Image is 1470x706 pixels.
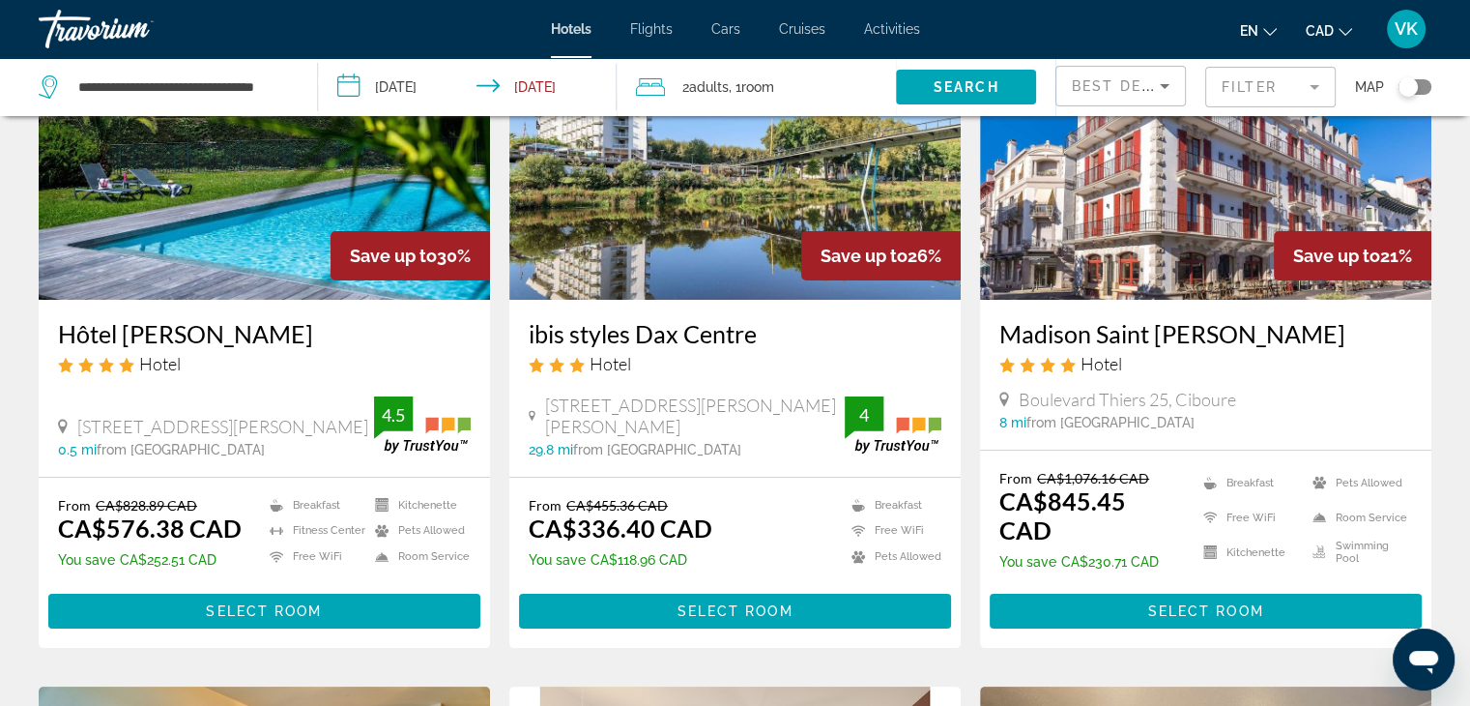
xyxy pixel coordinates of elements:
a: Flights [630,21,673,37]
span: CAD [1306,23,1334,39]
a: Madison Saint [PERSON_NAME] [999,319,1412,348]
li: Pets Allowed [842,548,941,565]
button: Select Room [48,594,480,629]
li: Pets Allowed [1303,470,1412,495]
del: CA$1,076.16 CAD [1037,470,1149,486]
button: Toggle map [1384,78,1431,96]
span: Hotel [139,353,181,374]
ins: CA$576.38 CAD [58,514,242,543]
span: From [58,497,91,514]
div: 26% [801,231,961,280]
a: Hotels [551,21,591,37]
div: 4.5 [374,403,413,427]
img: trustyou-badge.svg [374,397,471,454]
a: Select Room [990,598,1422,619]
li: Pets Allowed [365,523,471,540]
span: 8 mi [999,415,1026,430]
button: Search [896,70,1036,104]
li: Swimming Pool [1303,540,1412,565]
button: User Menu [1381,9,1431,49]
a: Hôtel [PERSON_NAME] [58,319,471,348]
li: Free WiFi [842,523,941,540]
li: Kitchenette [365,497,471,514]
span: from [GEOGRAPHIC_DATA] [573,442,741,457]
span: Save up to [1293,246,1380,266]
div: 30% [331,231,490,280]
img: trustyou-badge.svg [845,397,941,454]
a: Select Room [48,598,480,619]
span: from [GEOGRAPHIC_DATA] [97,442,265,457]
li: Kitchenette [1194,540,1303,565]
span: en [1240,23,1258,39]
span: Select Room [677,603,793,619]
div: 21% [1274,231,1431,280]
span: from [GEOGRAPHIC_DATA] [1026,415,1195,430]
div: 4 star Hotel [999,353,1412,374]
span: Room [741,79,774,95]
li: Fitness Center [260,523,365,540]
li: Breakfast [1194,470,1303,495]
span: Select Room [206,603,322,619]
div: 3 star Hotel [529,353,941,374]
span: Select Room [1147,603,1263,619]
span: You save [58,552,115,568]
p: CA$118.96 CAD [529,552,712,568]
li: Free WiFi [1194,505,1303,530]
span: [STREET_ADDRESS][PERSON_NAME] [77,416,368,437]
span: Best Deals [1072,78,1172,94]
a: Activities [864,21,920,37]
del: CA$828.89 CAD [96,497,197,514]
li: Room Service [1303,505,1412,530]
a: Select Room [519,598,951,619]
span: You save [999,554,1056,570]
div: 4 star Hotel [58,353,471,374]
span: Map [1355,74,1384,101]
span: [STREET_ADDRESS][PERSON_NAME][PERSON_NAME] [545,395,845,437]
iframe: Кнопка запуска окна обмена сообщениями [1393,629,1455,691]
span: Hotel [1081,353,1122,374]
span: , 1 [729,74,774,101]
button: Check-in date: Oct 13, 2025 Check-out date: Oct 16, 2025 [318,58,617,116]
span: From [999,470,1032,486]
span: 0.5 mi [58,442,97,457]
span: Cars [711,21,740,37]
p: CA$252.51 CAD [58,552,242,568]
button: Travelers: 2 adults, 0 children [617,58,896,116]
li: Free WiFi [260,548,365,565]
span: Adults [689,79,729,95]
button: Filter [1205,66,1336,108]
span: Save up to [350,246,437,266]
mat-select: Sort by [1072,74,1169,98]
li: Breakfast [260,497,365,514]
button: Select Room [519,594,951,629]
span: 29.8 mi [529,442,573,457]
li: Room Service [365,548,471,565]
a: ibis styles Dax Centre [529,319,941,348]
span: VK [1395,19,1418,39]
p: CA$230.71 CAD [999,554,1179,570]
button: Select Room [990,594,1422,629]
span: Save up to [821,246,908,266]
del: CA$455.36 CAD [566,497,668,514]
span: Boulevard Thiers 25, Ciboure [1019,389,1236,410]
div: 4 [845,403,883,427]
ins: CA$336.40 CAD [529,514,712,543]
span: 2 [682,74,729,101]
span: You save [529,552,586,568]
span: Search [934,79,999,95]
ins: CA$845.45 CAD [999,486,1126,544]
a: Cruises [779,21,825,37]
button: Change currency [1306,16,1352,44]
span: Hotel [590,353,631,374]
button: Change language [1240,16,1277,44]
li: Breakfast [842,497,941,514]
a: Travorium [39,4,232,54]
span: From [529,497,562,514]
